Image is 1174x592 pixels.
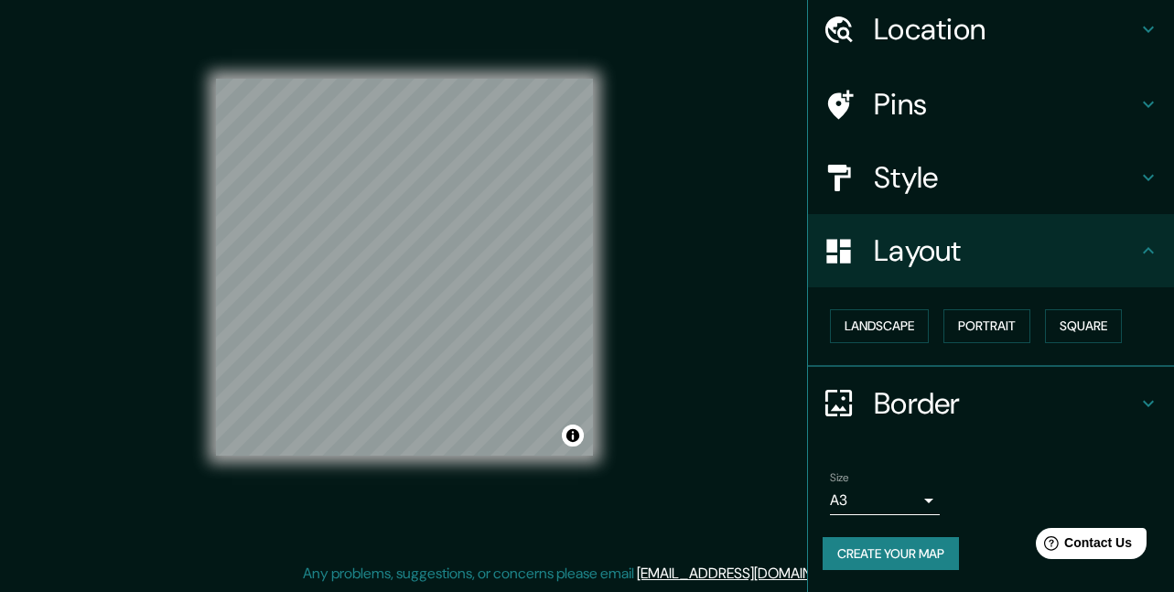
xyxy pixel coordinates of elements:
[808,367,1174,440] div: Border
[808,141,1174,214] div: Style
[874,86,1137,123] h4: Pins
[830,309,929,343] button: Landscape
[874,159,1137,196] h4: Style
[216,79,593,456] canvas: Map
[830,486,940,515] div: A3
[943,309,1030,343] button: Portrait
[830,469,849,485] label: Size
[874,11,1137,48] h4: Location
[637,564,863,583] a: [EMAIL_ADDRESS][DOMAIN_NAME]
[1011,521,1154,572] iframe: Help widget launcher
[823,537,959,571] button: Create your map
[808,68,1174,141] div: Pins
[1045,309,1122,343] button: Square
[562,425,584,447] button: Toggle attribution
[303,563,866,585] p: Any problems, suggestions, or concerns please email .
[808,214,1174,287] div: Layout
[874,385,1137,422] h4: Border
[874,232,1137,269] h4: Layout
